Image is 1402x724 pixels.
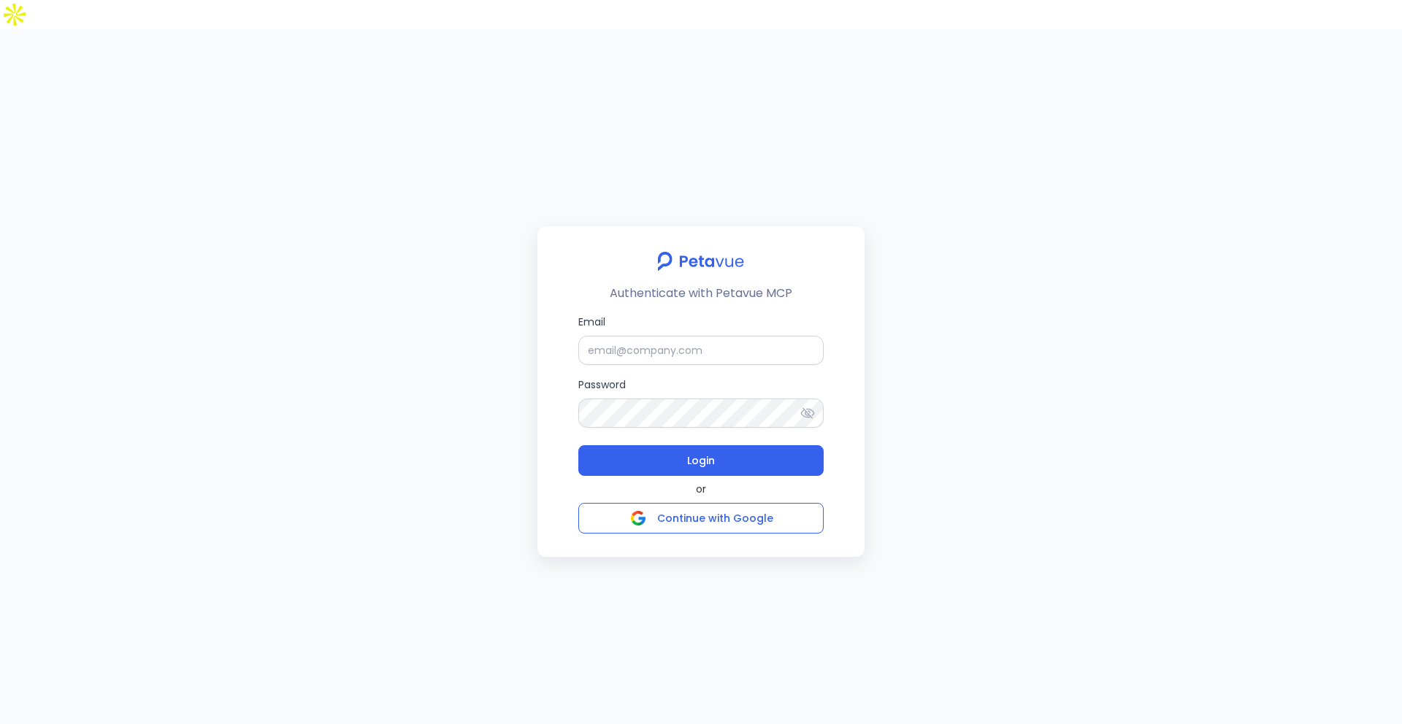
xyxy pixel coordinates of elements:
[610,285,792,302] p: Authenticate with Petavue MCP
[687,450,715,471] span: Login
[578,503,824,534] button: Continue with Google
[578,398,824,428] input: Password
[578,314,824,365] label: Email
[648,244,754,279] img: petavue logo
[578,445,824,476] button: Login
[578,377,824,428] label: Password
[657,511,773,525] span: Continue with Google
[578,336,824,365] input: Email
[696,482,706,497] span: or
